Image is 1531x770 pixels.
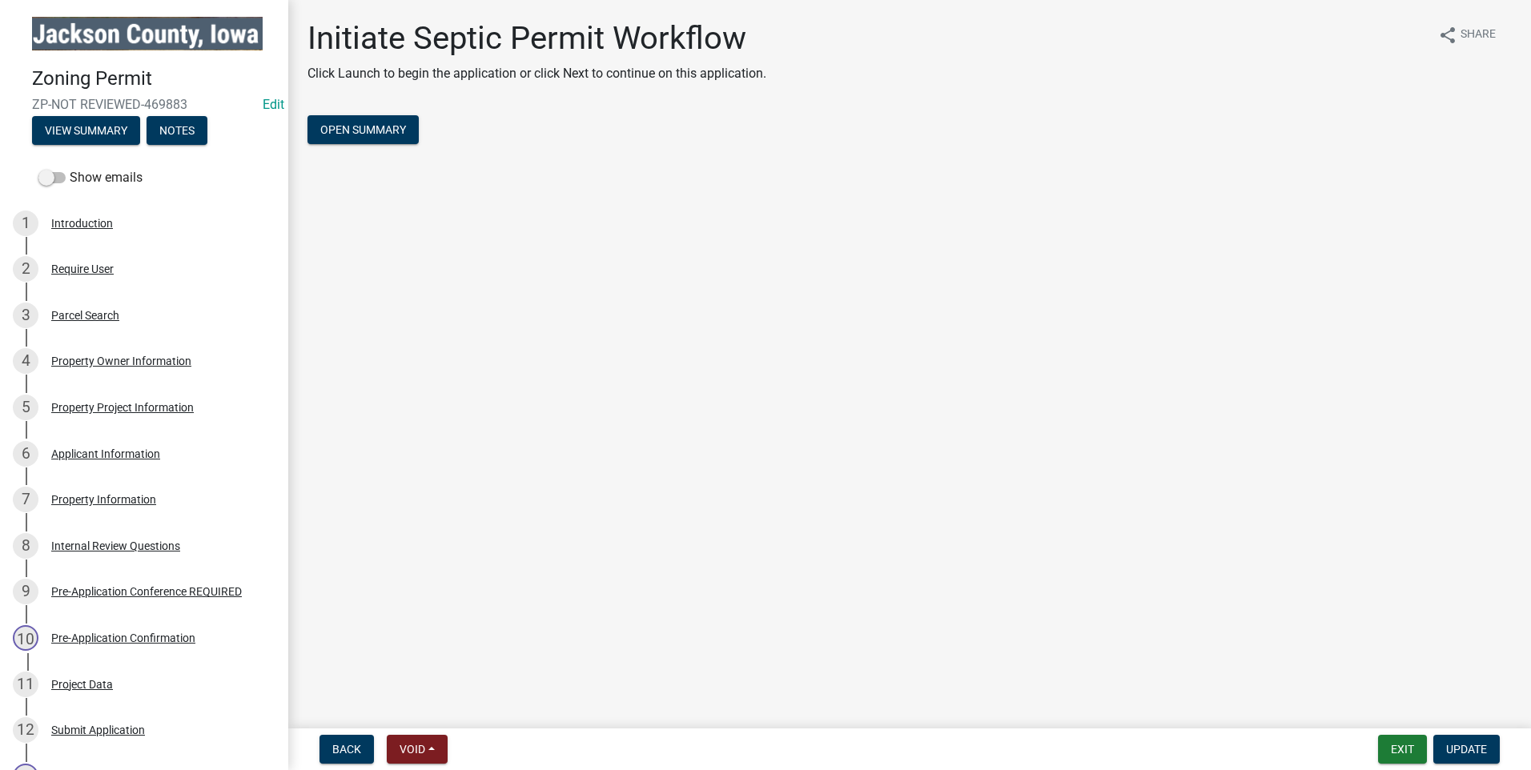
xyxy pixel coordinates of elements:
span: Back [332,743,361,756]
div: Parcel Search [51,310,119,321]
span: Open Summary [320,123,406,136]
div: Require User [51,263,114,275]
div: 7 [13,487,38,512]
div: Applicant Information [51,448,160,459]
div: Property Project Information [51,402,194,413]
div: 1 [13,211,38,236]
div: 6 [13,441,38,467]
h1: Initiate Septic Permit Workflow [307,19,766,58]
div: 4 [13,348,38,374]
div: 10 [13,625,38,651]
div: 9 [13,579,38,604]
button: View Summary [32,116,140,145]
button: Notes [147,116,207,145]
div: Introduction [51,218,113,229]
button: Update [1433,735,1500,764]
button: Exit [1378,735,1427,764]
p: Click Launch to begin the application or click Next to continue on this application. [307,64,766,83]
div: Pre-Application Confirmation [51,632,195,644]
h4: Zoning Permit [32,67,275,90]
img: Jackson County, Iowa [32,17,263,50]
div: Property Owner Information [51,355,191,367]
div: 12 [13,717,38,743]
wm-modal-confirm: Notes [147,125,207,138]
div: Internal Review Questions [51,540,180,551]
div: 2 [13,256,38,282]
label: Show emails [38,168,143,187]
wm-modal-confirm: Edit Application Number [263,97,284,112]
div: Submit Application [51,724,145,736]
div: Project Data [51,679,113,690]
div: 3 [13,303,38,328]
span: Update [1446,743,1487,756]
a: Edit [263,97,284,112]
button: Void [387,735,448,764]
div: 8 [13,533,38,559]
button: Open Summary [307,115,419,144]
wm-modal-confirm: Summary [32,125,140,138]
div: 11 [13,672,38,697]
button: Back [319,735,374,764]
div: Pre-Application Conference REQUIRED [51,586,242,597]
button: shareShare [1425,19,1509,50]
i: share [1438,26,1457,45]
div: 5 [13,395,38,420]
span: Void [400,743,425,756]
span: Share [1461,26,1496,45]
span: ZP-NOT REVIEWED-469883 [32,97,256,112]
div: Property Information [51,494,156,505]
